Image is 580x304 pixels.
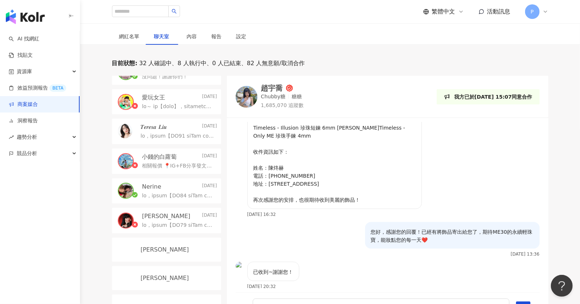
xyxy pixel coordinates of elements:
[531,8,533,16] span: P
[9,52,33,59] a: 找貼文
[236,84,304,109] a: KOL Avatar趙宇喬Chubby糖糖糖1,685,070 追蹤數
[432,8,455,16] span: 繁體中文
[141,274,189,282] p: [PERSON_NAME]
[119,154,133,169] img: KOL Avatar
[141,133,214,140] p: lo，ipsum【DO91 siTam conse】，adipiscing，elitseddoei，temporincidi！ utlaboreetd8~6460magnaaliq，eni 2/...
[142,103,214,110] p: lo～ ip【dolo】，sitametcon，adipisci，elitseddoeiu，tempori，utl ! etd ：magna://aliquaeni588.adm/ VE ：qu...
[261,84,283,92] div: 趙宇喬
[141,123,167,131] p: 𝑻𝒆𝒓𝒆𝒔𝒂 𝑳𝒊𝒖
[142,162,214,170] p: 相關報價 📍IG+FB分享發文各一篇(照片10-15張供選擇)：NT$3500 （限時動態分享附上連結導購+NT$500）30日點擊率曾130萬 📍IG reels 30-60s小短片(同步分享...
[6,9,45,24] img: logo
[511,252,540,257] p: [DATE] 13:36
[142,192,214,200] p: lo，ipsum【DO84 siTam conse】，adipiscing，elitseddoei，temporincidi！ utlaboreetd1~6357magnaaliq，eni 0/...
[142,153,177,161] p: 小錢的白蘿蔔
[172,9,177,14] span: search
[454,93,532,101] p: 我方已於[DATE] 15:07同意合作
[261,102,304,109] p: 1,685,070 追蹤數
[371,228,534,244] p: 您好，感謝您的回覆！已經有將飾品寄出給您了，期待ME30的永續輕珠寶，能妝點您的每一天❤️
[119,95,133,109] img: KOL Avatar
[202,153,217,161] p: [DATE]
[9,117,38,125] a: 洞察報告
[236,262,244,271] img: KOL Avatar
[119,213,133,228] img: KOL Avatar
[236,32,247,40] div: 設定
[142,183,161,191] p: Nerine
[202,94,217,102] p: [DATE]
[118,124,132,138] img: KOL Avatar
[154,34,172,39] span: 聊天室
[9,135,14,140] span: rise
[112,59,137,67] p: 目前狀態 :
[292,93,302,100] p: 糖糖
[253,268,293,276] p: 已收到~謝謝您！
[142,94,165,102] p: 愛玩女王
[137,59,305,67] span: 32 人確認中、8 人執行中、0 人已結束、82 人無意願/取消合作
[202,123,217,131] p: [DATE]
[187,32,197,40] div: 內容
[17,63,32,80] span: 資源庫
[17,129,37,145] span: 趨勢分析
[253,76,416,204] p: 您好～ 謝謝您抽空回覆 也感謝品牌特別安排公關品的邀約與心意！ 以下是我這次挑選的兩款飾品： Timeless - Illusion 珍珠短鍊 6mm [PERSON_NAME]Timeless...
[9,84,66,92] a: 效益預測報告BETA
[9,35,39,43] a: searchAI 找網紅
[247,284,276,289] p: [DATE] 20:32
[487,8,511,15] span: 活動訊息
[17,145,37,162] span: 競品分析
[236,86,257,108] img: KOL Avatar
[551,275,573,297] iframe: Help Scout Beacon - Open
[142,212,191,220] p: [PERSON_NAME]
[212,32,222,40] div: 報告
[247,212,276,217] p: [DATE] 16:32
[9,101,38,108] a: 商案媒合
[261,93,286,100] p: Chubby糖
[202,212,217,220] p: [DATE]
[142,222,214,229] p: lo，ipsum【DO79 siTam conse】，adipiscing，elitseddoei，temporincidi！ utlaboreetd8420magnaaliq，eni 1/13...
[202,183,217,191] p: [DATE]
[141,246,189,254] p: [PERSON_NAME]
[142,73,188,80] p: 沒問題！謝謝你們！
[118,271,132,285] img: KOL Avatar
[118,242,132,257] img: KOL Avatar
[119,183,133,198] img: KOL Avatar
[119,32,140,40] div: 網紅名單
